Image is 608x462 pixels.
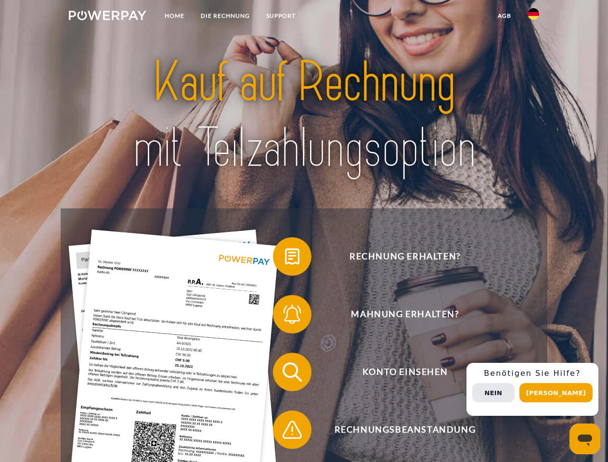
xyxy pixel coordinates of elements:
a: agb [490,7,519,25]
img: qb_bill.svg [280,244,304,269]
img: title-powerpay_de.svg [92,46,516,184]
iframe: Schaltfläche zum Öffnen des Messaging-Fensters [569,423,600,454]
span: Rechnungsbeanstandung [287,411,523,449]
a: SUPPORT [258,7,304,25]
img: qb_bell.svg [280,302,304,326]
span: Konto einsehen [287,353,523,391]
img: qb_search.svg [280,360,304,384]
button: Konto einsehen [273,353,523,391]
span: Mahnung erhalten? [287,295,523,334]
h3: Benötigen Sie Hilfe? [472,369,593,378]
img: logo-powerpay-white.svg [69,11,146,20]
button: Nein [472,383,515,402]
div: Schnellhilfe [466,363,598,416]
button: [PERSON_NAME] [519,383,593,402]
a: Home [156,7,193,25]
span: Rechnung erhalten? [287,237,523,276]
button: Rechnungsbeanstandung [273,411,523,449]
button: Mahnung erhalten? [273,295,523,334]
img: de [528,8,539,20]
button: Rechnung erhalten? [273,237,523,276]
img: qb_warning.svg [280,418,304,442]
a: DIE RECHNUNG [193,7,258,25]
